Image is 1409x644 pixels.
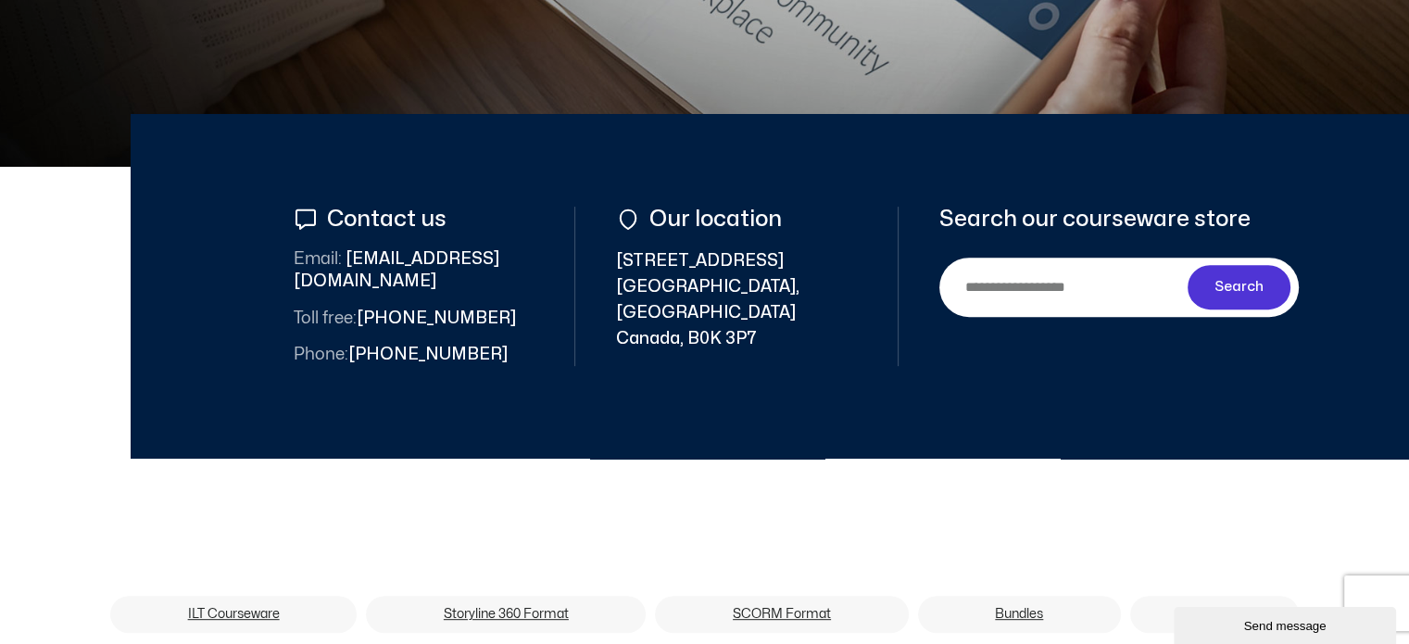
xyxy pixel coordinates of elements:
[110,596,357,633] a: ILT Courseware
[294,251,342,267] span: Email:
[294,248,535,293] span: [EMAIL_ADDRESS][DOMAIN_NAME]
[322,207,447,232] span: Contact us
[294,308,516,330] span: [PHONE_NUMBER]
[294,344,508,366] span: [PHONE_NUMBER]
[1188,265,1291,309] button: Search
[366,596,646,633] a: Storyline 360 Format
[294,347,348,362] span: Phone:
[110,596,1299,638] nav: Menu
[1130,596,1299,633] a: All
[616,248,857,352] span: [STREET_ADDRESS] [GEOGRAPHIC_DATA], [GEOGRAPHIC_DATA] Canada, B0K 3P7
[939,207,1251,232] span: Search our courseware store
[918,596,1121,633] a: Bundles
[655,596,908,633] a: SCORM Format
[645,207,782,232] span: Our location
[1174,603,1400,644] iframe: chat widget
[1214,276,1264,298] span: Search
[294,310,357,326] span: Toll free:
